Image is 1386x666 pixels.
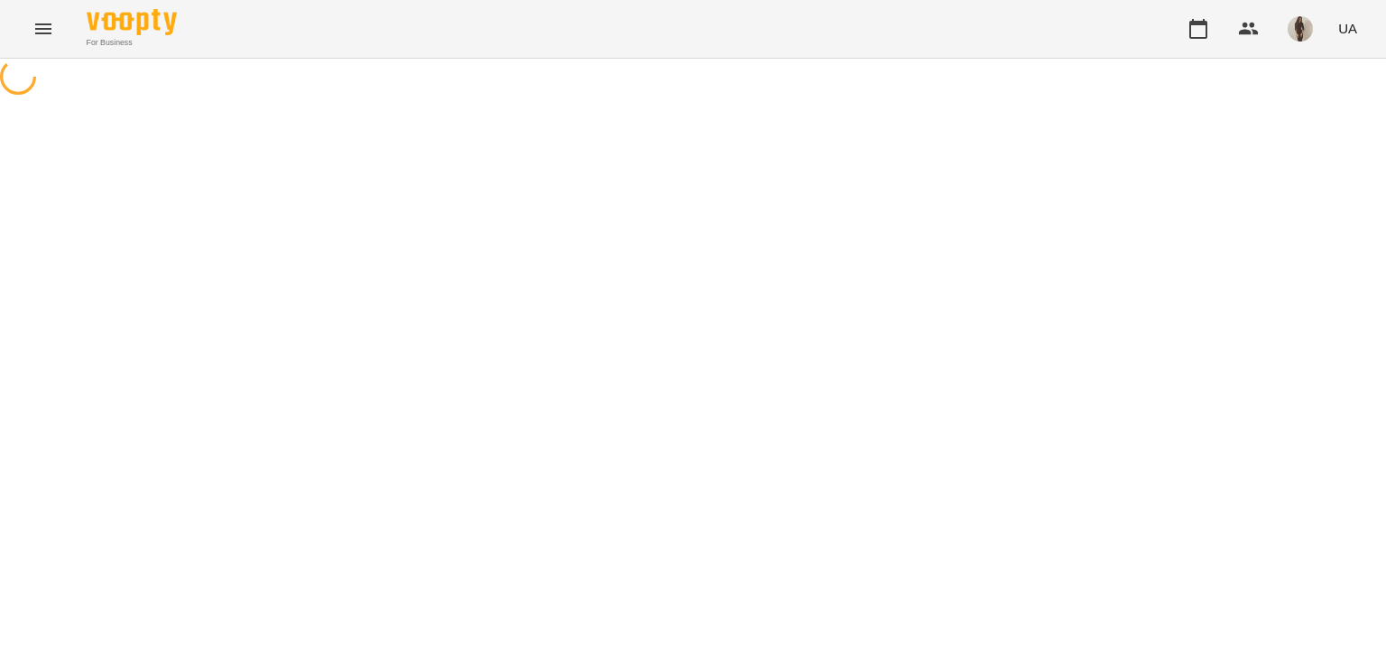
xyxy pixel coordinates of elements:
[87,9,177,35] img: Voopty Logo
[1288,16,1313,42] img: 9fb73f4f1665c455a0626d21641f5694.jpg
[87,37,177,49] span: For Business
[22,7,65,51] button: Menu
[1338,19,1357,38] span: UA
[1331,12,1364,45] button: UA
